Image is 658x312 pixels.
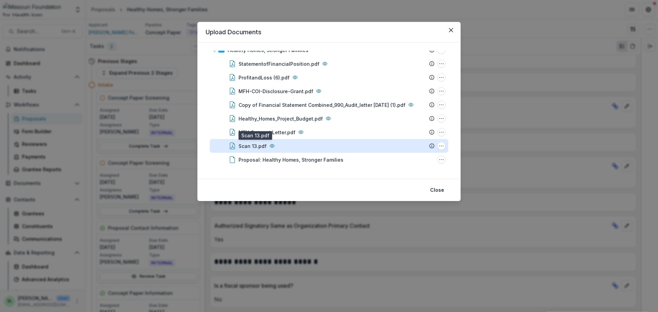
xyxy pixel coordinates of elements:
div: MFH Concept Letter.pdfMFH Concept Letter.pdf Options [210,125,448,139]
div: StatementofFinancialPosition.pdfStatementofFinancialPosition.pdf Options [210,57,448,71]
div: Copy of Financial Statement Combined_990_Audit_letter [DATE] (1).pdf [239,101,405,109]
button: Close [426,185,448,196]
div: Healthy_Homes_Project_Budget.pdfHealthy_Homes_Project_Budget.pdf Options [210,112,448,125]
div: Copy of Financial Statement Combined_990_Audit_letter [DATE] (1).pdfCopy of Financial Statement C... [210,98,448,112]
div: ProfitandLoss (6).pdf [239,74,290,81]
button: MFH Concept Letter.pdf Options [437,128,446,136]
div: Scan 13.pdf [239,142,267,150]
div: Proposal: Healthy Homes, Stronger FamiliesProposal: Healthy Homes, Stronger Families Options [210,153,448,166]
div: StatementofFinancialPosition.pdf [239,60,319,67]
button: Scan 13.pdf Options [437,142,446,150]
div: Healthy Homes, Stronger FamiliesHealthy Homes, Stronger Families OptionsStatementofFinancialPosit... [210,43,448,166]
header: Upload Documents [197,22,461,42]
div: MFH-COI-Disclosure-Grant.pdfMFH-COI-Disclosure-Grant.pdf Options [210,84,448,98]
button: ProfitandLoss (6).pdf Options [437,73,446,82]
div: MFH-COI-Disclosure-Grant.pdf [239,88,313,95]
div: Scan 13.pdfScan 13.pdf Options [210,139,448,153]
button: Proposal: Healthy Homes, Stronger Families Options [437,155,446,164]
button: StatementofFinancialPosition.pdf Options [437,60,446,68]
button: Healthy_Homes_Project_Budget.pdf Options [437,114,446,123]
div: ProfitandLoss (6).pdfProfitandLoss (6).pdf Options [210,71,448,84]
div: Healthy_Homes_Project_Budget.pdf [239,115,323,122]
button: Close [446,25,456,36]
button: Copy of Financial Statement Combined_990_Audit_letter Oct 2024 (1).pdf Options [437,101,446,109]
div: MFH Concept Letter.pdf [239,129,295,136]
div: Proposal: Healthy Homes, Stronger Families [239,156,343,163]
button: MFH-COI-Disclosure-Grant.pdf Options [437,87,446,95]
